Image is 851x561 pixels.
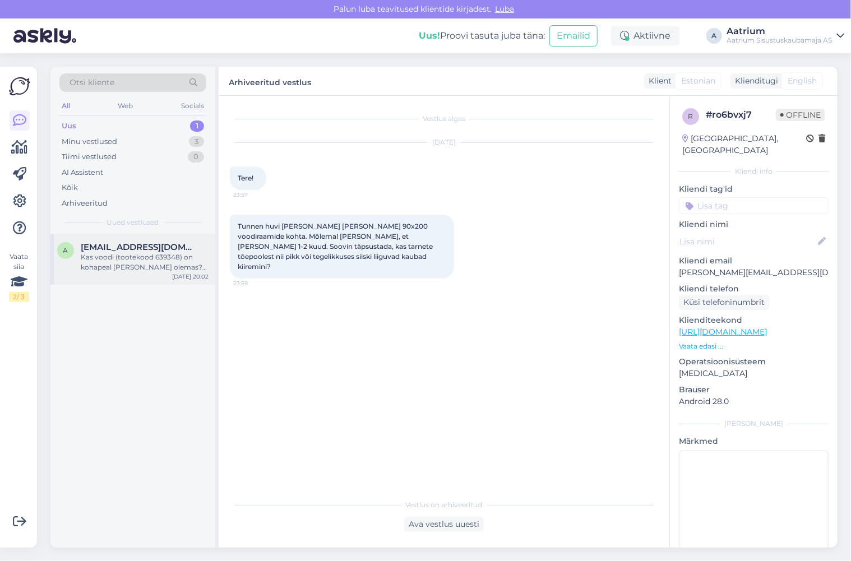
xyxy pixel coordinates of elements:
[179,99,206,113] div: Socials
[679,235,816,248] input: Lisa nimi
[62,167,103,178] div: AI Assistent
[788,75,817,87] span: English
[419,30,440,41] b: Uus!
[727,36,832,45] div: Aatrium Sisustuskaubamaja AS
[62,182,78,193] div: Kõik
[238,222,434,271] span: Tunnen huvi [PERSON_NAME] [PERSON_NAME] 90x200 voodiraamide kohta. Mõlemal [PERSON_NAME], et [PER...
[62,151,117,163] div: Tiimi vestlused
[233,191,275,199] span: 23:57
[644,75,672,87] div: Klient
[679,419,829,429] div: [PERSON_NAME]
[679,341,829,351] p: Vaata edasi ...
[679,314,829,326] p: Klienditeekond
[404,517,484,532] div: Ava vestlus uuesti
[188,151,204,163] div: 0
[682,133,806,156] div: [GEOGRAPHIC_DATA], [GEOGRAPHIC_DATA]
[679,327,767,337] a: [URL][DOMAIN_NAME]
[549,25,598,47] button: Emailid
[679,368,829,379] p: [MEDICAL_DATA]
[679,197,829,214] input: Lisa tag
[189,136,204,147] div: 3
[62,120,76,132] div: Uus
[230,114,658,124] div: Vestlus algas
[679,267,829,279] p: [PERSON_NAME][EMAIL_ADDRESS][DOMAIN_NAME]
[679,166,829,177] div: Kliendi info
[727,27,844,45] a: AatriumAatrium Sisustuskaubamaja AS
[679,183,829,195] p: Kliendi tag'id
[706,108,776,122] div: # ro6bvxj7
[679,219,829,230] p: Kliendi nimi
[230,137,658,147] div: [DATE]
[70,77,114,89] span: Otsi kliente
[679,384,829,396] p: Brauser
[229,73,311,89] label: Arhiveeritud vestlus
[233,279,275,288] span: 23:59
[679,283,829,295] p: Kliendi telefon
[679,255,829,267] p: Kliendi email
[9,252,29,302] div: Vaata siia
[776,109,825,121] span: Offline
[59,99,72,113] div: All
[679,356,829,368] p: Operatsioonisüsteem
[679,295,769,310] div: Küsi telefoninumbrit
[190,120,204,132] div: 1
[419,29,545,43] div: Proovi tasuta juba täna:
[492,4,517,14] span: Luba
[730,75,778,87] div: Klienditugi
[688,112,693,120] span: r
[706,28,722,44] div: A
[406,500,483,510] span: Vestlus on arhiveeritud
[611,26,679,46] div: Aktiivne
[681,75,715,87] span: Estonian
[62,136,117,147] div: Minu vestlused
[9,292,29,302] div: 2 / 3
[238,174,253,182] span: Tere!
[679,435,829,447] p: Märkmed
[81,252,209,272] div: Kas voodi (tootekood 639348) on kohapeal [PERSON_NAME] olemas? Kui näidist ei ole ja tellime (ett...
[679,396,829,407] p: Android 28.0
[63,246,68,254] span: a
[116,99,136,113] div: Web
[727,27,832,36] div: Aatrium
[172,272,209,281] div: [DATE] 20:02
[62,198,108,209] div: Arhiveeritud
[81,242,197,252] span: airaalunurm@gmail.com
[9,76,30,97] img: Askly Logo
[107,217,159,228] span: Uued vestlused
